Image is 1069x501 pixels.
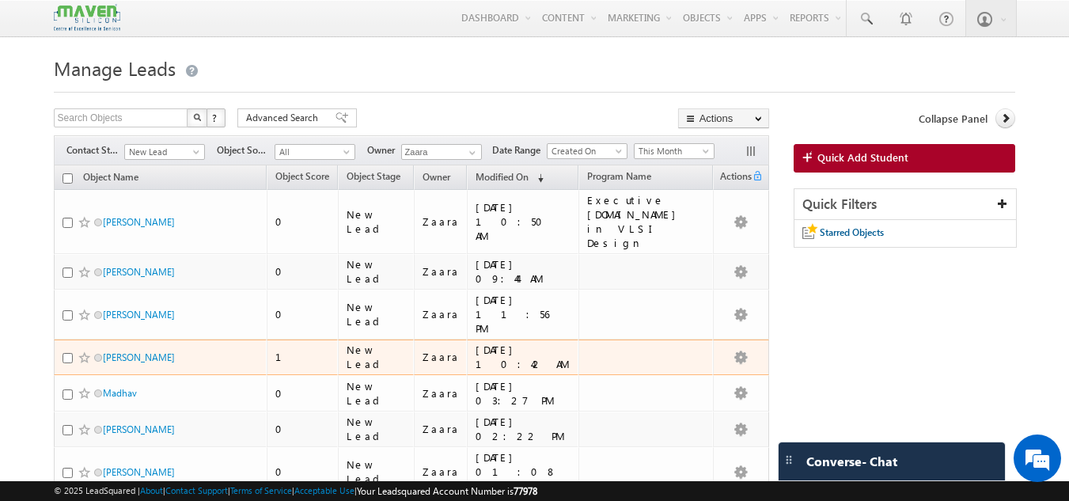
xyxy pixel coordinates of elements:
[794,189,1017,220] div: Quick Filters
[193,113,201,121] img: Search
[140,485,163,495] a: About
[347,300,407,328] div: New Lead
[275,386,331,400] div: 0
[103,466,175,478] a: [PERSON_NAME]
[492,143,547,158] span: Date Range
[54,55,176,81] span: Manage Leads
[476,343,572,371] div: [DATE] 10:42 AM
[66,143,124,158] span: Contact Stage
[423,214,460,229] div: Zaara
[423,307,460,321] div: Zaara
[423,422,460,436] div: Zaara
[587,193,706,250] div: Executive [DOMAIN_NAME] in VLSI Design
[476,293,572,336] div: [DATE] 11:56 PM
[476,200,572,243] div: [DATE] 10:50 AM
[267,168,337,188] a: Object Score
[476,257,572,286] div: [DATE] 09:44 AM
[547,143,627,159] a: Created On
[212,111,219,124] span: ?
[357,485,537,497] span: Your Leadsquared Account Number is
[461,145,480,161] a: Show All Items
[423,264,460,279] div: Zaara
[476,379,572,408] div: [DATE] 03:27 PM
[919,112,987,126] span: Collapse Panel
[820,226,884,238] span: Starred Objects
[347,257,407,286] div: New Lead
[275,214,331,229] div: 0
[548,144,623,158] span: Created On
[476,450,572,493] div: [DATE] 01:08 PM
[275,350,331,364] div: 1
[579,168,659,188] a: Program Name
[401,144,482,160] input: Type to Search
[275,422,331,436] div: 0
[217,143,275,158] span: Object Source
[347,207,407,236] div: New Lead
[817,150,908,165] span: Quick Add Student
[165,485,228,495] a: Contact Support
[476,171,529,183] span: Modified On
[103,387,137,399] a: Madhav
[468,168,552,188] a: Modified On (sorted descending)
[125,145,200,159] span: New Lead
[246,111,323,125] span: Advanced Search
[347,379,407,408] div: New Lead
[806,454,897,469] span: Converse - Chat
[794,144,1016,173] a: Quick Add Student
[275,145,351,159] span: All
[714,168,752,188] span: Actions
[275,465,331,479] div: 0
[367,143,401,158] span: Owner
[423,465,460,479] div: Zaara
[275,170,329,182] span: Object Score
[347,343,407,371] div: New Lead
[423,350,460,364] div: Zaara
[347,170,400,182] span: Object Stage
[423,171,450,183] span: Owner
[103,351,175,363] a: [PERSON_NAME]
[63,173,73,184] input: Check all records
[531,172,544,184] span: (sorted descending)
[347,457,407,486] div: New Lead
[103,216,175,228] a: [PERSON_NAME]
[634,143,715,159] a: This Month
[783,454,795,466] img: carter-drag
[275,144,355,160] a: All
[275,307,331,321] div: 0
[275,264,331,279] div: 0
[587,170,651,182] span: Program Name
[103,423,175,435] a: [PERSON_NAME]
[678,108,769,128] button: Actions
[54,484,537,499] span: © 2025 LeadSquared | | | | |
[635,144,710,158] span: This Month
[423,386,460,400] div: Zaara
[54,4,120,32] img: Custom Logo
[207,108,226,127] button: ?
[124,144,205,160] a: New Lead
[514,485,537,497] span: 77978
[476,415,572,443] div: [DATE] 02:22 PM
[75,169,146,189] a: Object Name
[294,485,354,495] a: Acceptable Use
[103,266,175,278] a: [PERSON_NAME]
[103,309,175,321] a: [PERSON_NAME]
[230,485,292,495] a: Terms of Service
[339,168,408,188] a: Object Stage
[347,415,407,443] div: New Lead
